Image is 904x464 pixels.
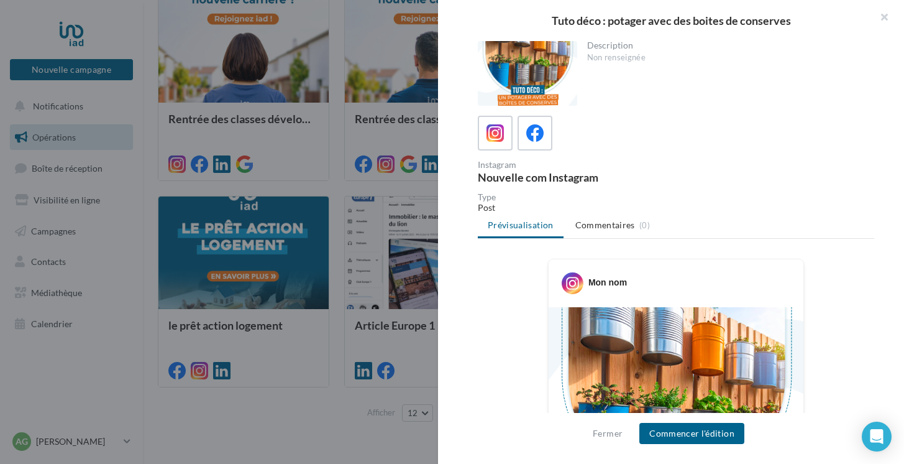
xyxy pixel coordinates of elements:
[639,220,650,230] span: (0)
[575,219,635,231] span: Commentaires
[478,193,874,202] div: Type
[478,202,874,214] div: Post
[588,276,627,289] div: Mon nom
[478,172,671,183] div: Nouvelle com Instagram
[478,160,671,169] div: Instagram
[588,426,628,441] button: Fermer
[587,52,865,63] div: Non renseignée
[587,41,865,50] div: Description
[639,423,744,444] button: Commencer l'édition
[458,15,884,26] div: Tuto déco : potager avec des boites de conserves
[862,422,892,452] div: Open Intercom Messenger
